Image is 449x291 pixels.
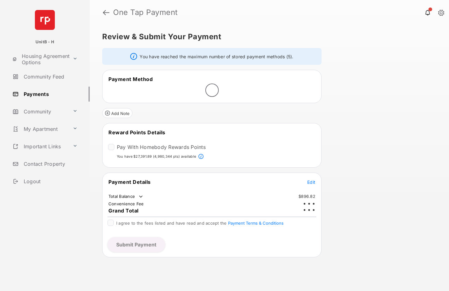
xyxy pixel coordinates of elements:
[108,208,139,214] span: Grand Total
[298,193,316,199] td: $896.82
[117,144,206,150] label: Pay With Homebody Rewards Points
[10,52,70,67] a: Housing Agreement Options
[10,69,90,84] a: Community Feed
[10,174,90,189] a: Logout
[116,221,284,226] span: I agree to the fees listed and have read and accept the
[108,179,151,185] span: Payment Details
[108,201,144,207] td: Convenience Fee
[108,76,153,82] span: Payment Method
[10,104,70,119] a: Community
[10,156,90,171] a: Contact Property
[102,48,322,65] div: You have reached the maximum number of stored payment methods (5).
[10,122,70,136] a: My Apartment
[108,193,144,200] td: Total Balance
[113,9,178,16] strong: One Tap Payment
[36,39,54,45] p: UnitB - H
[10,139,70,154] a: Important Links
[117,154,196,159] p: You have $27,391.89 (4,980,344 pts) available
[10,87,90,102] a: Payments
[102,108,132,118] button: Add Note
[102,33,432,41] h5: Review & Submit Your Payment
[35,10,55,30] img: svg+xml;base64,PHN2ZyB4bWxucz0iaHR0cDovL3d3dy53My5vcmcvMjAwMC9zdmciIHdpZHRoPSI2NCIgaGVpZ2h0PSI2NC...
[108,129,165,136] span: Reward Points Details
[307,179,315,185] button: Edit
[228,221,284,226] button: I agree to the fees listed and have read and accept the
[107,237,165,252] button: Submit Payment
